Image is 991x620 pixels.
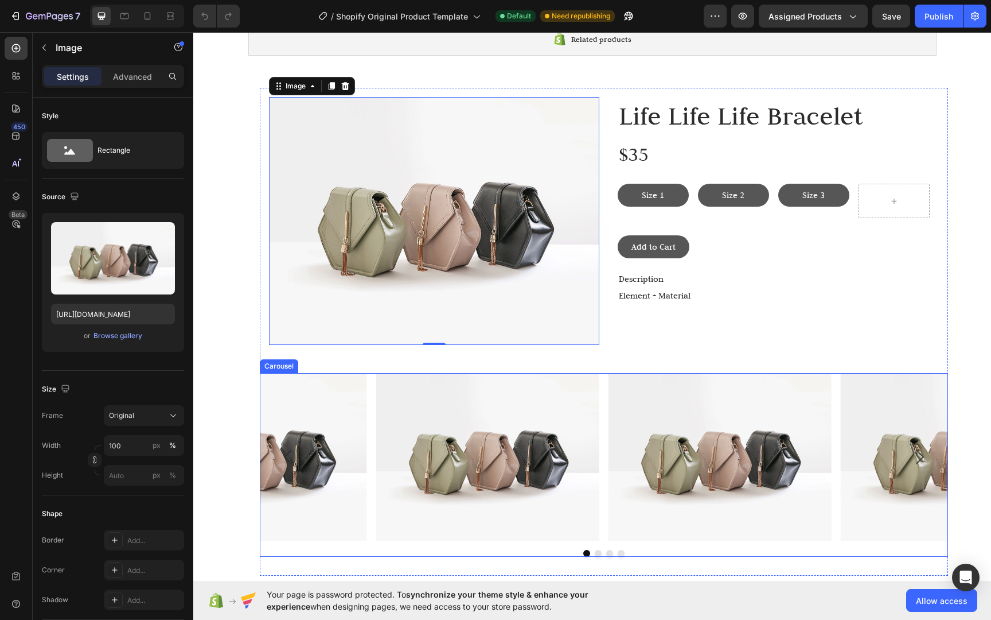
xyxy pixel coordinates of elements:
p: Size 3 [609,158,631,168]
div: % [169,470,176,480]
span: Save [882,11,901,21]
button: Publish [915,5,963,28]
p: Advanced [113,71,152,83]
div: Rectangle [97,137,167,164]
iframe: Design area [193,32,991,581]
img: preview-image [51,222,175,294]
div: Add... [127,536,181,546]
div: Publish [924,10,953,22]
button: % [150,468,163,482]
img: image_demo.jpg [647,341,871,509]
p: 7 [75,9,80,23]
button: Dot [413,518,420,525]
span: Shopify Original Product Template [336,10,468,22]
div: Corner [42,565,65,575]
p: Size 2 [529,158,551,168]
button: px [166,439,180,452]
img: image_demo.jpg [182,341,405,509]
div: Border [42,535,64,545]
button: Assigned Products [759,5,868,28]
span: or [84,329,91,343]
input: px% [104,465,184,486]
label: Width [42,440,61,451]
div: % [169,440,176,451]
input: px% [104,435,184,456]
button: <p>Size 1</p> [424,152,495,175]
div: Add... [127,565,181,576]
div: Shadow [42,595,68,605]
span: Original [109,410,134,421]
button: Carousel Back Arrow [76,405,115,444]
span: Need republishing [552,11,610,21]
div: px [153,470,161,480]
span: synchronize your theme style & enhance your experience [267,590,588,611]
p: Settings [57,71,89,83]
span: Allow access [916,595,967,607]
button: 7 [5,5,85,28]
div: Beta [9,210,28,219]
div: Carousel [69,329,103,339]
button: Dot [390,518,397,525]
button: <p>Size 3</p> [585,152,656,175]
button: Save [872,5,910,28]
button: Original [104,405,184,426]
div: Size [42,382,72,397]
button: <p>Add to Cart</p> [424,203,496,226]
p: Size 1 [448,158,471,168]
p: Image [56,41,153,55]
label: Frame [42,410,63,421]
div: Browse gallery [93,331,142,341]
div: 450 [11,122,28,131]
div: Add... [127,595,181,606]
img: image_demo.jpg [415,341,638,509]
p: $35 [426,104,744,141]
button: Carousel Next Arrow [707,405,746,444]
button: <p>Size 2</p> [505,152,576,175]
span: Your page is password protected. To when designing pages, we need access to your store password. [267,588,633,613]
button: Allow access [906,589,977,612]
span: Assigned Products [768,10,842,22]
button: Browse gallery [93,330,143,342]
h2: Life Life Life Bracelet [424,65,746,103]
button: Dot [401,518,408,525]
p: Description Element + Material [426,239,744,272]
button: px [166,468,180,482]
span: Default [507,11,531,21]
span: / [331,10,334,22]
div: Undo/Redo [193,5,240,28]
label: Height [42,470,63,480]
button: % [150,439,163,452]
div: Style [42,111,58,121]
div: Open Intercom Messenger [952,564,980,591]
div: px [153,440,161,451]
div: Source [42,189,81,205]
div: Shape [42,509,63,519]
button: Dot [424,518,431,525]
input: https://example.com/image.jpg [51,304,175,324]
p: Add to Cart [438,210,482,219]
